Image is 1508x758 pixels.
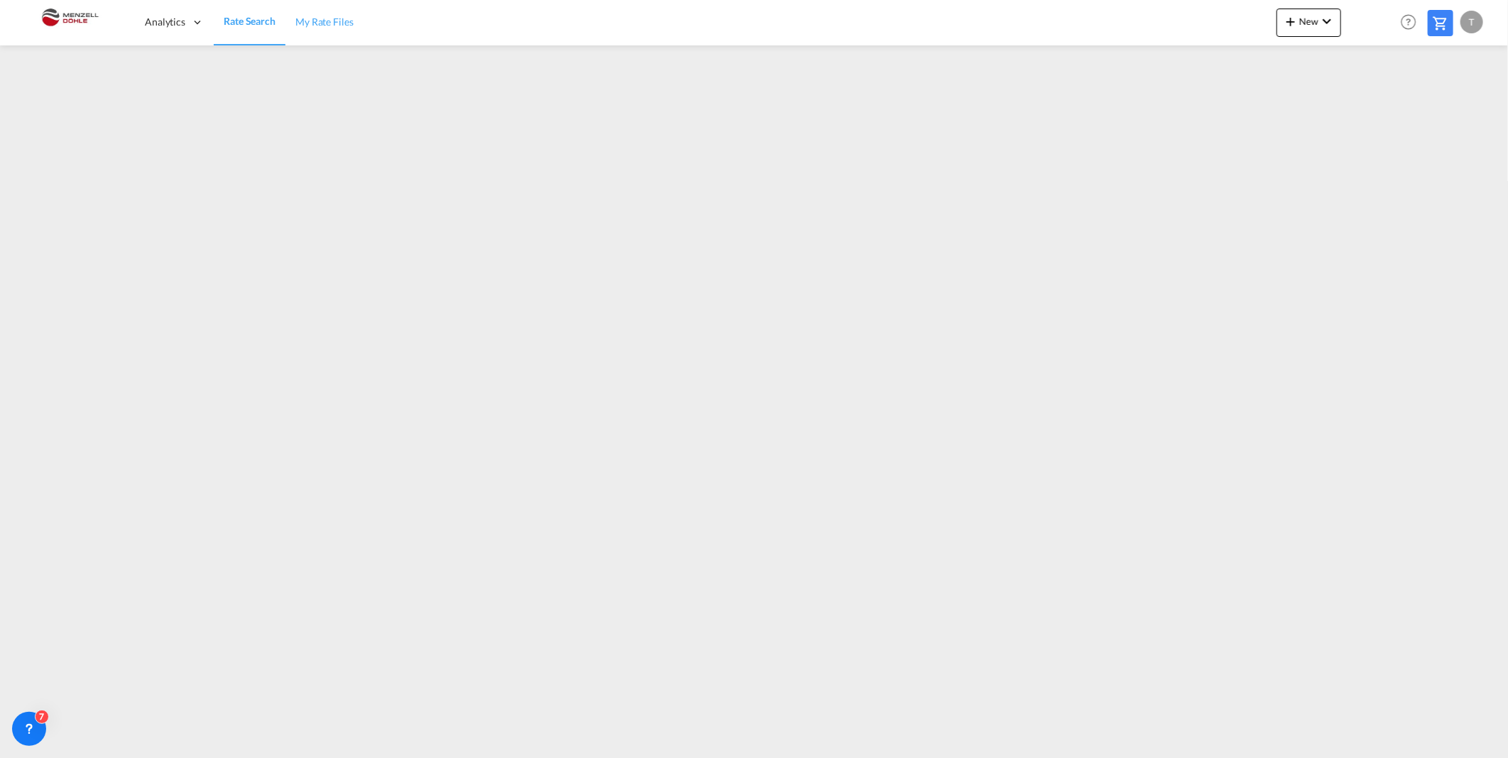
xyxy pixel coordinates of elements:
md-icon: icon-plus 400-fg [1282,13,1299,30]
div: T [1460,11,1483,33]
span: My Rate Files [295,16,354,28]
div: Help [1397,10,1428,35]
img: 5c2b1670644e11efba44c1e626d722bd.JPG [21,6,117,38]
span: Rate Search [224,15,275,27]
span: New [1282,16,1335,27]
span: Help [1397,10,1421,34]
button: icon-plus 400-fgNewicon-chevron-down [1277,9,1341,37]
span: Analytics [145,15,185,29]
md-icon: icon-chevron-down [1318,13,1335,30]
